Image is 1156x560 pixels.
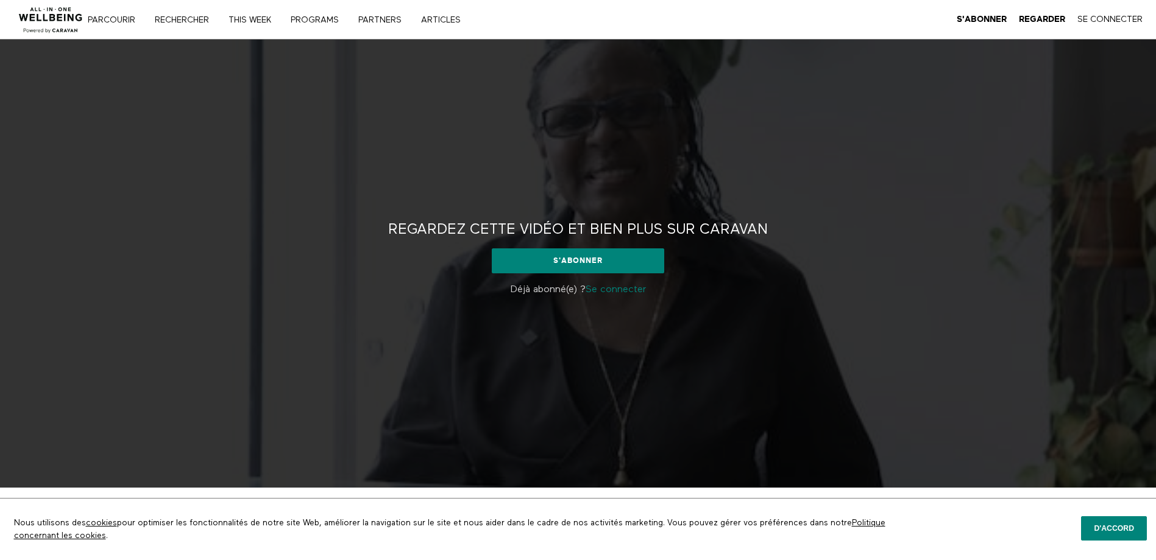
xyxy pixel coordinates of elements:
p: Déjà abonné(e) ? [399,282,758,297]
p: Nous utilisons des pour optimiser les fonctionnalités de notre site Web, améliorer la navigation ... [5,508,912,551]
strong: Regarder [1019,15,1065,24]
a: ARTICLES [417,16,473,24]
a: Se connecter [586,285,646,295]
a: THIS WEEK [224,16,284,24]
a: S'abonner [957,14,1007,25]
a: Regarder [1019,14,1065,25]
h2: Regardez cette vidéo et bien plus sur CARAVAN [388,220,768,239]
a: Parcourir [83,16,148,24]
a: PARTNERS [354,16,414,24]
button: D'accord [1081,516,1147,541]
a: PROGRAMS [286,16,352,24]
strong: S'abonner [957,15,1007,24]
nav: Primaire [96,13,486,26]
a: Politique concernant les cookies [14,519,885,539]
a: S'abonner [492,248,664,273]
a: cookies [86,519,117,527]
a: Se Connecter [1077,14,1143,25]
a: Rechercher [151,16,222,24]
